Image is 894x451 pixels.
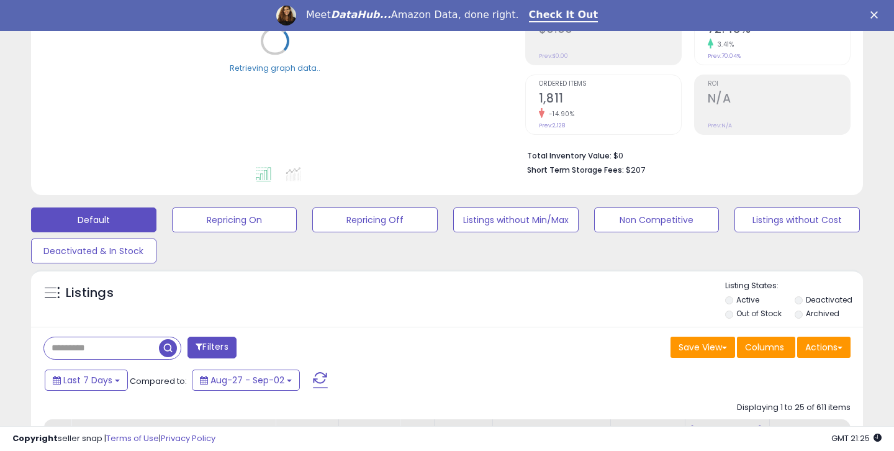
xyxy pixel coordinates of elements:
small: Prev: N/A [708,122,732,129]
label: Deactivated [806,294,852,305]
button: Last 7 Days [45,370,128,391]
label: Active [736,294,759,305]
div: Amazon Fees [498,424,605,437]
strong: Copyright [12,432,58,444]
div: Displaying 1 to 25 of 611 items [737,402,851,414]
div: Close [870,11,883,19]
button: Listings without Cost [734,207,860,232]
span: Ordered Items [539,81,681,88]
a: Privacy Policy [161,432,215,444]
li: $0 [527,147,841,162]
h2: 1,811 [539,91,681,108]
div: Fulfillment [344,424,394,437]
button: Non Competitive [594,207,720,232]
div: Min Price [616,424,680,437]
span: Compared to: [130,375,187,387]
button: Listings without Min/Max [453,207,579,232]
div: Repricing [281,424,333,437]
i: DataHub... [331,9,391,20]
small: -14.90% [544,109,575,119]
label: Out of Stock [736,308,782,319]
span: 2025-09-10 21:25 GMT [831,432,882,444]
button: Repricing Off [312,207,438,232]
button: Deactivated & In Stock [31,239,156,263]
button: Actions [797,337,851,358]
b: Total Inventory Value: [527,150,612,161]
button: Columns [737,337,795,358]
div: Meet Amazon Data, done right. [306,9,519,21]
button: Save View [670,337,735,358]
button: Repricing On [172,207,297,232]
a: Terms of Use [106,432,159,444]
div: Markup on Cost [775,424,882,437]
div: Fulfillment Cost [440,424,487,450]
h2: N/A [708,91,850,108]
b: Short Term Storage Fees: [527,165,624,175]
div: [PERSON_NAME] [690,424,764,437]
span: $207 [626,164,645,176]
label: Archived [806,308,839,319]
a: Check It Out [529,9,598,22]
small: 3.41% [713,40,734,49]
div: Title [76,424,270,437]
span: Aug-27 - Sep-02 [210,374,284,386]
div: seller snap | | [12,433,215,445]
div: Cost [405,424,429,437]
small: Prev: 2,128 [539,122,565,129]
small: Prev: $0.00 [539,52,568,60]
h5: Listings [66,285,114,302]
div: Retrieving graph data.. [230,62,320,73]
span: Columns [745,341,784,353]
small: Prev: 70.04% [708,52,741,60]
span: ROI [708,81,850,88]
button: Default [31,207,156,232]
button: Filters [187,337,236,358]
button: Aug-27 - Sep-02 [192,370,300,391]
span: Last 7 Days [63,374,112,386]
p: Listing States: [725,280,864,292]
img: Profile image for Georgie [276,6,296,25]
